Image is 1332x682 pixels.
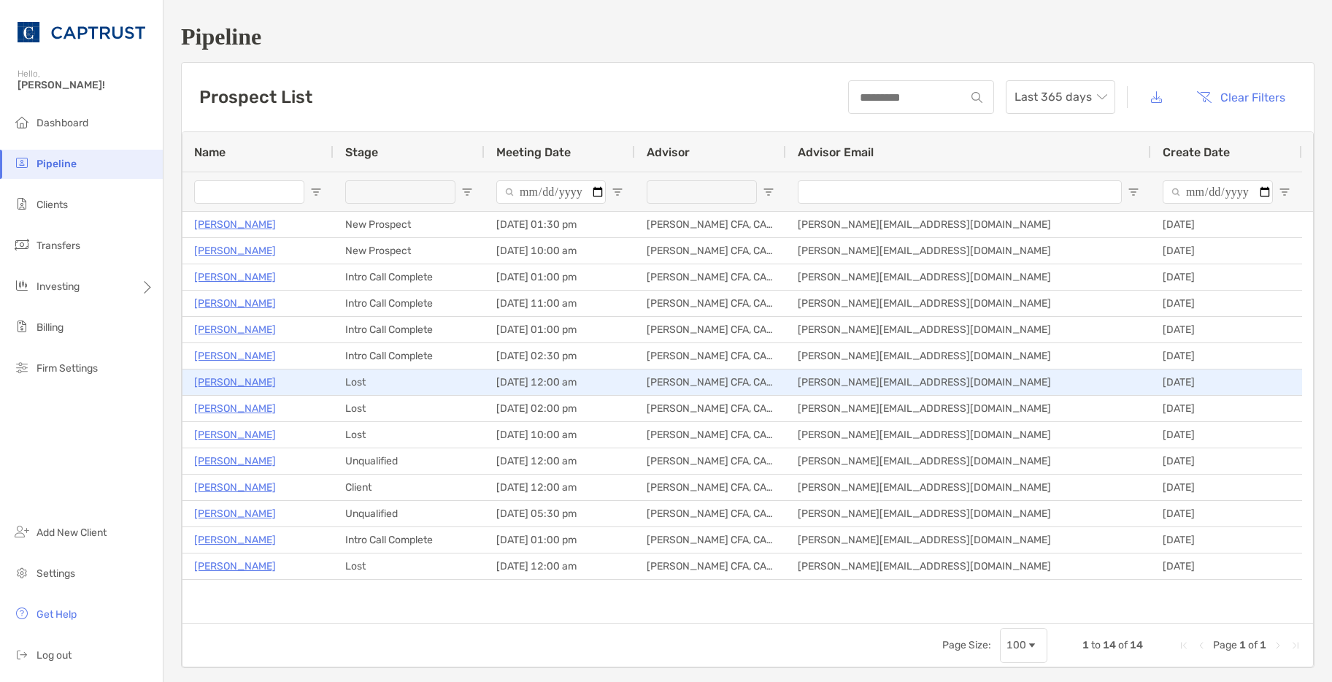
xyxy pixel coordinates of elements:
a: [PERSON_NAME] [194,347,276,365]
div: [DATE] [1151,396,1302,421]
a: [PERSON_NAME] [194,215,276,234]
div: [DATE] 01:00 pm [485,264,635,290]
div: Lost [334,396,485,421]
button: Open Filter Menu [612,186,623,198]
div: [PERSON_NAME][EMAIL_ADDRESS][DOMAIN_NAME] [786,238,1151,264]
span: Pipeline [36,158,77,170]
span: Log out [36,649,72,662]
div: [DATE] [1151,317,1302,342]
div: [DATE] [1151,369,1302,395]
input: Name Filter Input [194,180,304,204]
img: CAPTRUST Logo [18,6,145,58]
input: Create Date Filter Input [1163,180,1273,204]
img: input icon [971,92,982,103]
div: [DATE] [1151,238,1302,264]
div: First Page [1178,640,1190,651]
span: Clients [36,199,68,211]
div: [DATE] [1151,343,1302,369]
img: firm-settings icon [13,359,31,376]
p: [PERSON_NAME] [194,557,276,575]
div: [DATE] [1151,291,1302,316]
img: settings icon [13,564,31,581]
a: [PERSON_NAME] [194,268,276,286]
div: [PERSON_NAME] CFA, CAIA, CFP® [635,264,786,290]
img: pipeline icon [13,154,31,172]
button: Open Filter Menu [763,186,774,198]
span: Page [1213,639,1237,651]
span: 14 [1103,639,1116,651]
div: [DATE] 12:00 am [485,369,635,395]
button: Open Filter Menu [1128,186,1139,198]
div: [PERSON_NAME] CFA, CAIA, CFP® [635,238,786,264]
img: dashboard icon [13,113,31,131]
div: [PERSON_NAME] CFA, CAIA, CFP® [635,369,786,395]
img: get-help icon [13,605,31,622]
div: [DATE] [1151,264,1302,290]
a: [PERSON_NAME] [194,505,276,523]
img: transfers icon [13,236,31,253]
h3: Prospect List [199,87,312,107]
div: [PERSON_NAME] CFA, CAIA, CFP® [635,527,786,553]
div: Intro Call Complete [334,291,485,316]
button: Open Filter Menu [1279,186,1290,198]
a: [PERSON_NAME] [194,478,276,497]
span: Billing [36,321,63,334]
div: [DATE] [1151,527,1302,553]
span: [PERSON_NAME]! [18,79,154,91]
div: [DATE] 02:00 pm [485,396,635,421]
div: [PERSON_NAME] CFA, CAIA, CFP® [635,501,786,526]
div: Page Size [1000,628,1047,663]
div: [PERSON_NAME][EMAIL_ADDRESS][DOMAIN_NAME] [786,527,1151,553]
span: Stage [345,145,378,159]
div: [PERSON_NAME][EMAIL_ADDRESS][DOMAIN_NAME] [786,475,1151,500]
div: [PERSON_NAME][EMAIL_ADDRESS][DOMAIN_NAME] [786,501,1151,526]
a: [PERSON_NAME] [194,426,276,444]
span: Dashboard [36,117,88,129]
a: [PERSON_NAME] [194,294,276,313]
span: Advisor Email [798,145,874,159]
p: [PERSON_NAME] [194,373,276,391]
div: Lost [334,369,485,395]
span: to [1091,639,1101,651]
div: [PERSON_NAME][EMAIL_ADDRESS][DOMAIN_NAME] [786,422,1151,448]
div: Intro Call Complete [334,264,485,290]
span: of [1248,639,1258,651]
div: Next Page [1272,640,1284,651]
a: [PERSON_NAME] [194,242,276,260]
div: [DATE] 11:00 am [485,291,635,316]
span: 1 [1260,639,1266,651]
div: [PERSON_NAME][EMAIL_ADDRESS][DOMAIN_NAME] [786,448,1151,474]
div: Lost [334,553,485,579]
span: Add New Client [36,526,107,539]
div: Unqualified [334,501,485,526]
a: [PERSON_NAME] [194,321,276,339]
img: billing icon [13,318,31,335]
div: [DATE] [1151,422,1302,448]
div: [DATE] [1151,501,1302,526]
div: [PERSON_NAME] CFA, CAIA, CFP® [635,448,786,474]
div: 100 [1006,639,1026,651]
div: Client [334,475,485,500]
div: [DATE] [1151,475,1302,500]
div: New Prospect [334,212,485,237]
input: Advisor Email Filter Input [798,180,1122,204]
a: [PERSON_NAME] [194,452,276,470]
div: [PERSON_NAME][EMAIL_ADDRESS][DOMAIN_NAME] [786,317,1151,342]
div: New Prospect [334,238,485,264]
span: Settings [36,567,75,580]
div: [PERSON_NAME] CFA, CAIA, CFP® [635,553,786,579]
div: [PERSON_NAME][EMAIL_ADDRESS][DOMAIN_NAME] [786,369,1151,395]
div: [PERSON_NAME] CFA, CAIA, CFP® [635,422,786,448]
div: Previous Page [1196,640,1207,651]
div: [PERSON_NAME][EMAIL_ADDRESS][DOMAIN_NAME] [786,212,1151,237]
a: [PERSON_NAME] [194,399,276,418]
div: Last Page [1290,640,1301,651]
button: Clear Filters [1185,81,1296,113]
